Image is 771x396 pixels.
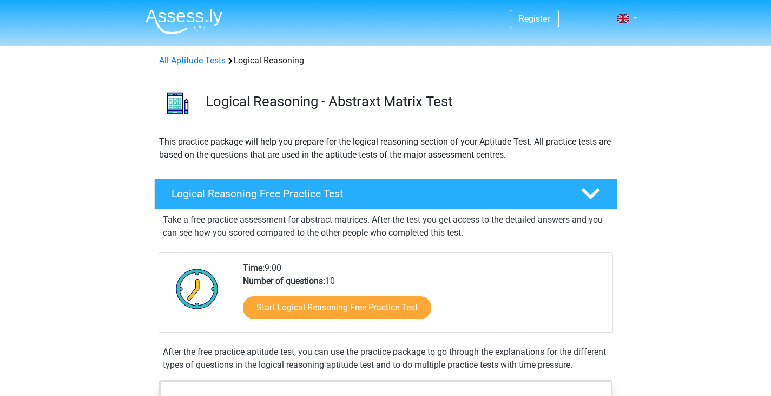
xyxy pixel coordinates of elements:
[243,296,431,319] a: Start Logical Reasoning Free Practice Test
[519,14,550,24] a: Register
[159,346,613,372] div: After the free practice aptitude test, you can use the practice package to go through the explana...
[155,54,617,67] div: Logical Reasoning
[163,213,609,239] p: Take a free practice assessment for abstract matrices. After the test you get access to the detai...
[170,262,225,316] img: Clock
[159,135,612,161] p: This practice package will help you prepare for the logical reasoning section of your Aptitude Te...
[235,262,612,332] div: 9:00 10
[206,93,609,110] h3: Logical Reasoning - Abstraxt Matrix Test
[159,55,226,66] a: All Aptitude Tests
[146,9,222,34] img: Assessly
[243,276,325,286] b: Number of questions:
[172,187,563,200] h4: Logical Reasoning Free Practice Test
[155,80,201,126] img: logical reasoning
[243,263,265,273] b: Time:
[150,179,622,209] a: Logical Reasoning Free Practice Test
